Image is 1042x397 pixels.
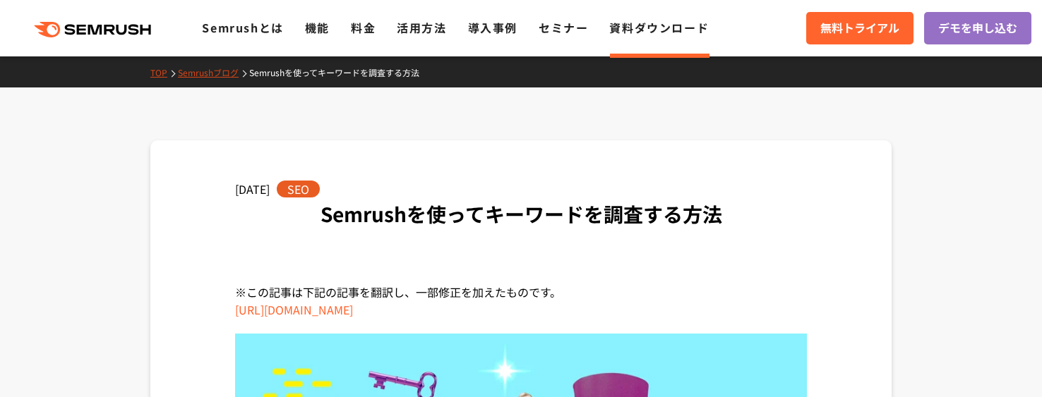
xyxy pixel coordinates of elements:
span: SEO [277,181,320,197]
a: [URL][DOMAIN_NAME] [235,301,353,318]
a: Semrushとは [202,19,283,36]
a: Semrushを使ってキーワードを調査する方法 [249,66,430,78]
a: 料金 [351,19,376,36]
a: 導入事例 [468,19,517,36]
span: デモを申し込む [938,19,1017,37]
div: ※この記事は下記の記事を翻訳し、一部修正を加えたものです。 [235,283,807,319]
iframe: X Post Button [724,244,779,258]
a: デモを申し込む [924,12,1031,44]
span: [DATE] [235,181,270,197]
a: 活用方法 [397,19,446,36]
a: TOP [150,66,178,78]
a: 機能 [305,19,330,36]
h1: Semrushを使ってキーワードを調査する方法 [235,198,807,230]
span: 無料トライアル [820,19,899,37]
a: 無料トライアル [806,12,914,44]
a: Semrushブログ [178,66,249,78]
a: 資料ダウンロード [609,19,709,36]
a: セミナー [539,19,588,36]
